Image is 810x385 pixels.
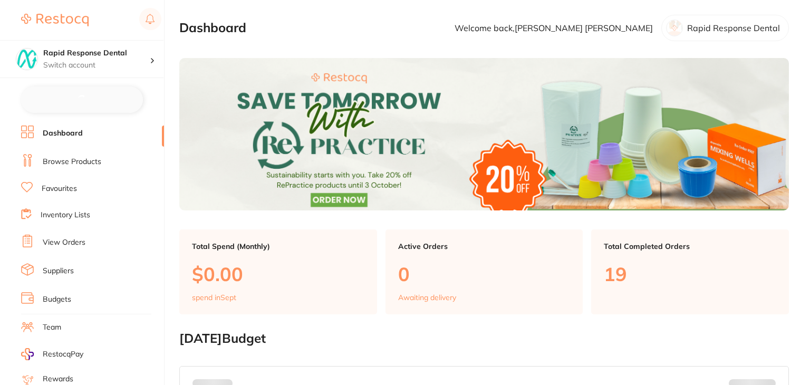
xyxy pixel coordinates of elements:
[192,263,364,285] p: $0.00
[179,331,789,346] h2: [DATE] Budget
[42,184,77,194] a: Favourites
[192,242,364,251] p: Total Spend (Monthly)
[21,8,89,32] a: Restocq Logo
[179,229,377,315] a: Total Spend (Monthly)$0.00spend inSept
[43,60,150,71] p: Switch account
[179,58,789,210] img: Dashboard
[43,349,83,360] span: RestocqPay
[591,229,789,315] a: Total Completed Orders19
[41,210,90,220] a: Inventory Lists
[43,237,85,248] a: View Orders
[179,21,246,35] h2: Dashboard
[43,48,150,59] h4: Rapid Response Dental
[43,266,74,276] a: Suppliers
[43,294,71,305] a: Budgets
[43,322,61,333] a: Team
[398,242,571,251] p: Active Orders
[604,242,776,251] p: Total Completed Orders
[21,348,34,360] img: RestocqPay
[604,263,776,285] p: 19
[687,23,780,33] p: Rapid Response Dental
[398,263,571,285] p: 0
[43,128,83,139] a: Dashboard
[43,374,73,384] a: Rewards
[16,49,37,70] img: Rapid Response Dental
[21,14,89,26] img: Restocq Logo
[455,23,653,33] p: Welcome back, [PERSON_NAME] [PERSON_NAME]
[398,293,456,302] p: Awaiting delivery
[21,348,83,360] a: RestocqPay
[192,293,236,302] p: spend in Sept
[385,229,583,315] a: Active Orders0Awaiting delivery
[43,157,101,167] a: Browse Products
